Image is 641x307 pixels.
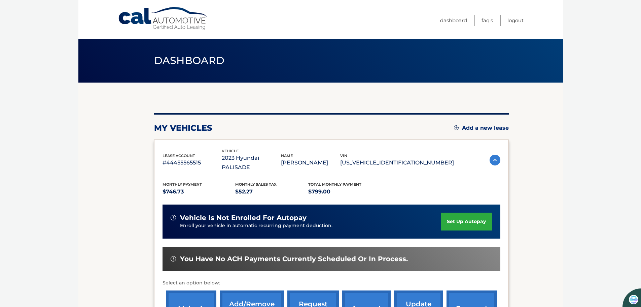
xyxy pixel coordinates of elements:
[308,187,381,196] p: $799.00
[163,158,222,167] p: #44455565515
[163,187,236,196] p: $746.73
[454,125,459,130] img: add.svg
[235,187,308,196] p: $52.27
[308,182,361,187] span: Total Monthly Payment
[281,158,340,167] p: [PERSON_NAME]
[340,153,347,158] span: vin
[340,158,454,167] p: [US_VEHICLE_IDENTIFICATION_NUMBER]
[235,182,277,187] span: Monthly sales Tax
[454,125,509,131] a: Add a new lease
[490,155,500,165] img: accordion-active.svg
[118,7,209,31] a: Cal Automotive
[281,153,293,158] span: name
[171,256,176,262] img: alert-white.svg
[154,123,212,133] h2: my vehicles
[440,15,467,26] a: Dashboard
[154,54,225,67] span: Dashboard
[180,222,441,229] p: Enroll your vehicle in automatic recurring payment deduction.
[180,255,408,263] span: You have no ACH payments currently scheduled or in process.
[222,153,281,172] p: 2023 Hyundai PALISADE
[163,153,195,158] span: lease account
[163,279,500,287] p: Select an option below:
[507,15,524,26] a: Logout
[482,15,493,26] a: FAQ's
[180,214,307,222] span: vehicle is not enrolled for autopay
[441,213,492,231] a: set up autopay
[171,215,176,220] img: alert-white.svg
[163,182,202,187] span: Monthly Payment
[222,149,239,153] span: vehicle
